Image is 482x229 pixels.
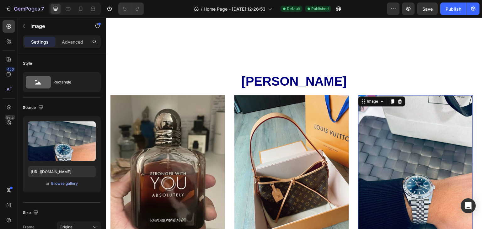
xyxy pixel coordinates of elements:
[461,198,476,213] div: Open Intercom Messenger
[311,6,329,12] span: Published
[23,209,40,217] div: Size
[260,81,274,87] div: Image
[422,6,433,12] span: Save
[51,181,78,186] div: Browse gallery
[446,6,461,12] div: Publish
[417,3,438,15] button: Save
[28,166,96,177] input: https://example.com/image.jpg
[3,3,47,15] button: 7
[204,6,265,12] span: Home Page - [DATE] 12:26:53
[28,121,96,161] img: preview-image
[46,180,50,187] span: or
[53,75,92,89] div: Rectangle
[51,180,78,187] button: Browse gallery
[5,115,15,120] div: Beta
[201,6,202,12] span: /
[31,39,49,45] p: Settings
[30,22,84,30] p: Image
[118,3,144,15] div: Undo/Redo
[62,39,83,45] p: Advanced
[23,61,32,66] div: Style
[287,6,300,12] span: Default
[41,5,44,13] p: 7
[6,67,15,72] div: 450
[440,3,467,15] button: Publish
[23,104,45,112] div: Source
[106,18,482,229] iframe: Design area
